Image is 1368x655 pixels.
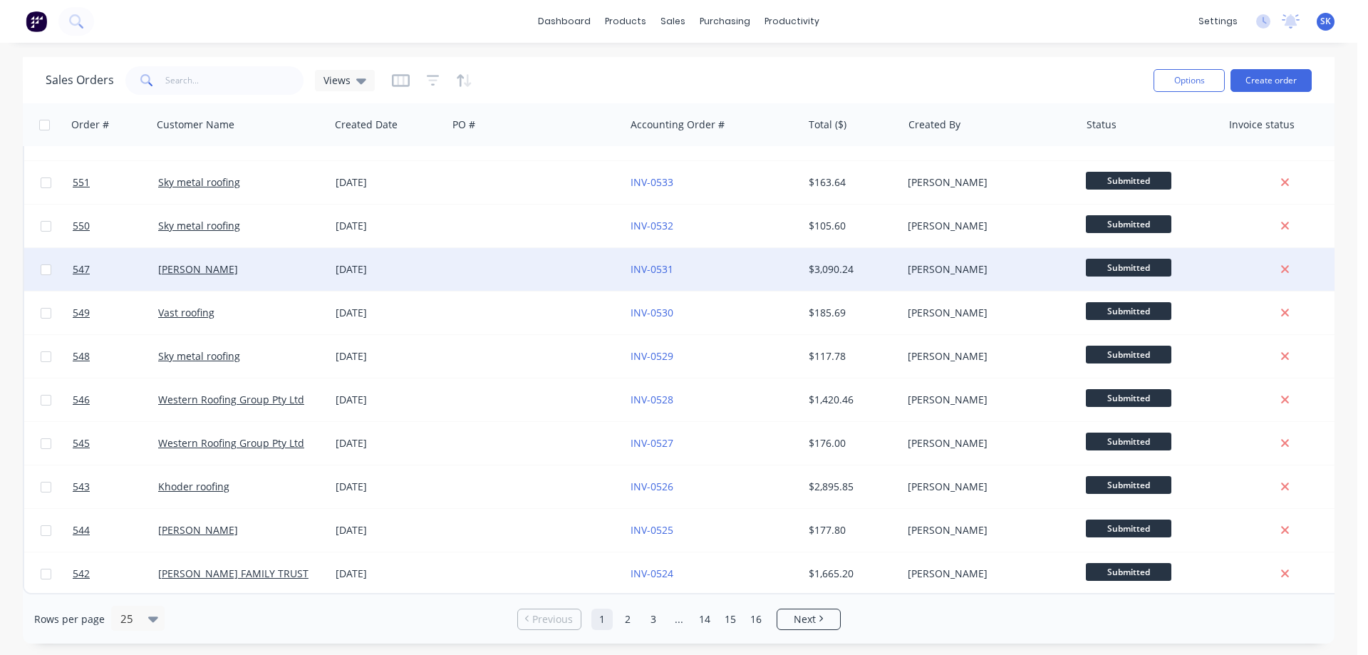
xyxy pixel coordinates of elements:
[336,262,442,277] div: [DATE]
[809,262,892,277] div: $3,090.24
[908,523,1066,537] div: [PERSON_NAME]
[757,11,826,32] div: productivity
[26,11,47,32] img: Factory
[73,205,158,247] a: 550
[73,509,158,552] a: 544
[631,262,673,276] a: INV-0531
[336,480,442,494] div: [DATE]
[1086,215,1171,233] span: Submitted
[591,609,613,630] a: Page 1 is your current page
[631,436,673,450] a: INV-0527
[794,612,816,626] span: Next
[73,393,90,407] span: 546
[34,612,105,626] span: Rows per page
[809,219,892,233] div: $105.60
[158,480,229,493] a: Khoder roofing
[531,11,598,32] a: dashboard
[720,609,741,630] a: Page 15
[908,567,1066,581] div: [PERSON_NAME]
[1086,172,1171,190] span: Submitted
[1087,118,1116,132] div: Status
[158,219,240,232] a: Sky metal roofing
[1320,15,1331,28] span: SK
[1086,433,1171,450] span: Submitted
[1086,520,1171,537] span: Submitted
[1086,476,1171,494] span: Submitted
[809,393,892,407] div: $1,420.46
[1086,302,1171,320] span: Submitted
[73,248,158,291] a: 547
[1230,69,1312,92] button: Create order
[73,436,90,450] span: 545
[908,480,1066,494] div: [PERSON_NAME]
[73,161,158,204] a: 551
[336,393,442,407] div: [DATE]
[809,175,892,190] div: $163.64
[1086,563,1171,581] span: Submitted
[336,567,442,581] div: [DATE]
[809,118,846,132] div: Total ($)
[73,523,90,537] span: 544
[643,609,664,630] a: Page 3
[336,175,442,190] div: [DATE]
[158,436,304,450] a: Western Roofing Group Pty Ltd
[693,11,757,32] div: purchasing
[908,118,960,132] div: Created By
[73,219,90,233] span: 550
[631,306,673,319] a: INV-0530
[158,349,240,363] a: Sky metal roofing
[512,609,846,630] ul: Pagination
[336,306,442,320] div: [DATE]
[631,523,673,537] a: INV-0525
[73,480,90,494] span: 543
[73,378,158,421] a: 546
[809,349,892,363] div: $117.78
[745,609,767,630] a: Page 16
[71,118,109,132] div: Order #
[157,118,234,132] div: Customer Name
[694,609,715,630] a: Page 14
[165,66,304,95] input: Search...
[73,422,158,465] a: 545
[809,480,892,494] div: $2,895.85
[336,523,442,537] div: [DATE]
[1086,389,1171,407] span: Submitted
[158,306,214,319] a: Vast roofing
[532,612,573,626] span: Previous
[598,11,653,32] div: products
[323,73,351,88] span: Views
[908,175,1066,190] div: [PERSON_NAME]
[158,567,309,580] a: [PERSON_NAME] FAMILY TRUST
[908,349,1066,363] div: [PERSON_NAME]
[73,552,158,595] a: 542
[518,612,581,626] a: Previous page
[73,306,90,320] span: 549
[73,262,90,277] span: 547
[908,436,1066,450] div: [PERSON_NAME]
[908,306,1066,320] div: [PERSON_NAME]
[73,292,158,334] a: 549
[1086,346,1171,363] span: Submitted
[1191,11,1245,32] div: settings
[631,393,673,406] a: INV-0528
[73,465,158,508] a: 543
[335,118,398,132] div: Created Date
[631,480,673,493] a: INV-0526
[809,567,892,581] div: $1,665.20
[809,436,892,450] div: $176.00
[73,175,90,190] span: 551
[158,262,238,276] a: [PERSON_NAME]
[631,118,725,132] div: Accounting Order #
[73,567,90,581] span: 542
[668,609,690,630] a: Jump forward
[809,306,892,320] div: $185.69
[653,11,693,32] div: sales
[73,335,158,378] a: 548
[908,219,1066,233] div: [PERSON_NAME]
[336,219,442,233] div: [DATE]
[158,523,238,537] a: [PERSON_NAME]
[631,219,673,232] a: INV-0532
[908,393,1066,407] div: [PERSON_NAME]
[1154,69,1225,92] button: Options
[158,393,304,406] a: Western Roofing Group Pty Ltd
